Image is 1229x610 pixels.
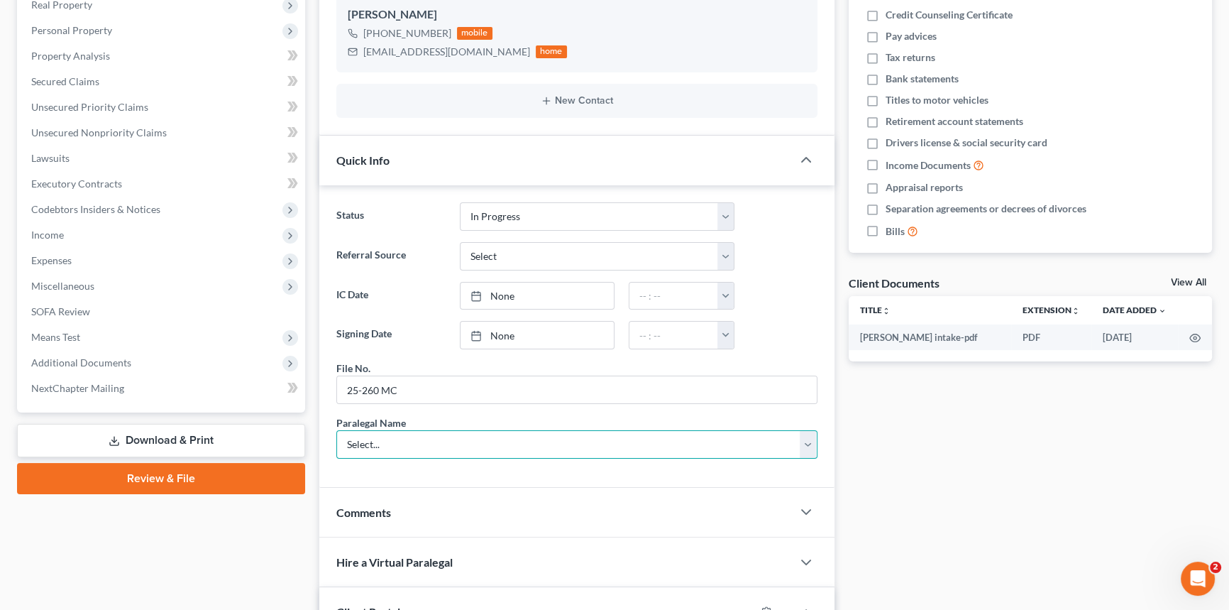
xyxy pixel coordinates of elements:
[336,555,453,569] span: Hire a Virtual Paralegal
[886,114,1023,129] span: Retirement account statements
[31,126,167,138] span: Unsecured Nonpriority Claims
[536,45,567,58] div: home
[17,424,305,457] a: Download & Print
[336,506,391,519] span: Comments
[20,146,305,171] a: Lawsuits
[363,26,451,40] div: [PHONE_NUMBER]
[31,254,72,266] span: Expenses
[1158,307,1167,315] i: expand_more
[31,331,80,343] span: Means Test
[31,305,90,317] span: SOFA Review
[20,94,305,120] a: Unsecured Priority Claims
[882,307,891,315] i: unfold_more
[1171,278,1206,288] a: View All
[886,180,963,195] span: Appraisal reports
[17,463,305,494] a: Review & File
[629,283,719,310] input: -- : --
[363,45,530,59] div: [EMAIL_ADDRESS][DOMAIN_NAME]
[31,356,131,369] span: Additional Documents
[886,93,988,107] span: Titles to motor vehicles
[886,29,937,43] span: Pay advices
[31,50,110,62] span: Property Analysis
[1181,562,1215,596] iframe: Intercom live chat
[329,242,453,271] label: Referral Source
[1103,305,1167,315] a: Date Added expand_more
[31,178,122,190] span: Executory Contracts
[20,43,305,69] a: Property Analysis
[336,415,406,430] div: Paralegal Name
[348,6,806,23] div: [PERSON_NAME]
[461,322,613,349] a: None
[457,27,492,40] div: mobile
[1071,307,1080,315] i: unfold_more
[886,136,1047,150] span: Drivers license & social security card
[31,382,124,394] span: NextChapter Mailing
[336,361,370,376] div: File No.
[31,203,160,215] span: Codebtors Insiders & Notices
[20,120,305,146] a: Unsecured Nonpriority Claims
[461,283,613,310] a: None
[886,158,971,173] span: Income Documents
[31,75,99,87] span: Secured Claims
[336,153,390,167] span: Quick Info
[886,224,905,239] span: Bills
[20,69,305,94] a: Secured Claims
[629,322,719,349] input: -- : --
[1023,305,1080,315] a: Extensionunfold_more
[329,202,453,231] label: Status
[31,152,70,164] span: Lawsuits
[1210,562,1221,573] span: 2
[886,72,959,86] span: Bank statements
[337,376,817,403] input: --
[886,8,1013,22] span: Credit Counseling Certificate
[860,305,891,315] a: Titleunfold_more
[20,171,305,197] a: Executory Contracts
[31,24,112,36] span: Personal Property
[329,282,453,310] label: IC Date
[20,299,305,325] a: SOFA Review
[20,376,305,401] a: NextChapter Mailing
[31,229,64,241] span: Income
[329,321,453,349] label: Signing Date
[31,280,94,292] span: Miscellaneous
[1011,325,1091,350] td: PDF
[348,95,806,107] button: New Contact
[886,202,1086,216] span: Separation agreements or decrees of divorces
[31,101,148,113] span: Unsecured Priority Claims
[849,276,939,290] div: Client Documents
[849,325,1012,350] td: [PERSON_NAME] intake-pdf
[886,50,935,65] span: Tax returns
[1091,325,1178,350] td: [DATE]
